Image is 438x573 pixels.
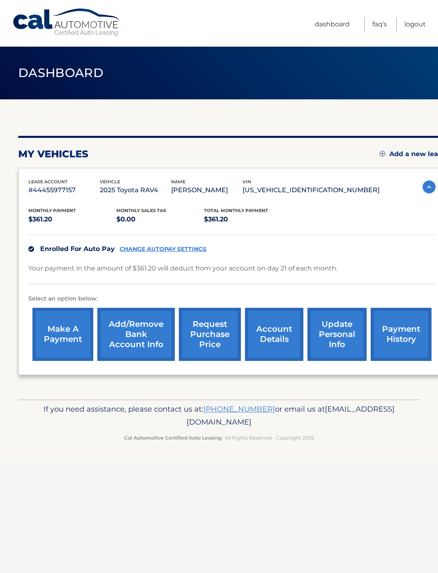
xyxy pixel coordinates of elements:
span: Monthly sales Tax [116,208,166,213]
a: FAQ's [372,17,387,32]
p: [PERSON_NAME] [171,185,243,196]
img: check.svg [28,246,34,252]
a: make a payment [32,308,93,361]
a: request purchase price [179,308,241,361]
a: Dashboard [315,17,350,32]
p: - All Rights Reserved - Copyright 2025 [30,434,408,442]
strong: Cal Automotive Certified Auto Leasing [124,435,221,441]
a: Logout [404,17,426,32]
span: Monthly Payment [28,208,76,213]
span: lease account [28,179,68,185]
a: Cal Automotive [12,8,122,37]
a: account details [245,308,303,361]
a: [PHONE_NUMBER] [203,404,275,414]
a: update personal info [307,308,367,361]
a: CHANGE AUTOPAY SETTINGS [120,246,206,253]
h2: my vehicles [18,148,88,160]
span: Enrolled For Auto Pay [40,245,115,253]
p: Your payment in the amount of $361.20 will deduct from your account on day 21 of each month. [28,263,337,274]
p: If you need assistance, please contact us at: or email us at [30,403,408,429]
span: name [171,179,185,185]
p: [US_VEHICLE_IDENTIFICATION_NUMBER] [243,185,380,196]
p: $0.00 [116,214,204,225]
p: $361.20 [204,214,292,225]
span: Dashboard [18,65,103,80]
a: Add/Remove bank account info [97,308,175,361]
span: vin [243,179,251,185]
a: payment history [371,308,432,361]
span: vehicle [100,179,120,185]
p: $361.20 [28,214,116,225]
img: add.svg [380,151,385,157]
p: 2025 Toyota RAV4 [100,185,171,196]
p: Select an option below: [28,294,436,304]
span: Total Monthly Payment [204,208,268,213]
p: #44455977157 [28,185,100,196]
img: accordion-active.svg [423,180,436,193]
